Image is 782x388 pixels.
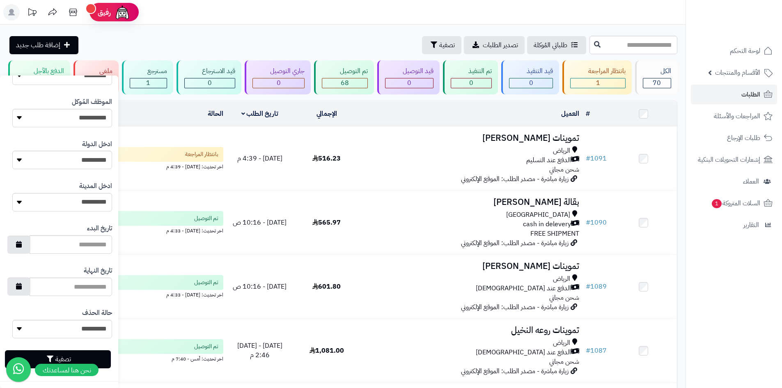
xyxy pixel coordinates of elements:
[730,45,760,57] span: لوحة التحكم
[363,133,579,143] h3: تموينات [PERSON_NAME]
[22,4,42,23] a: تحديثات المنصة
[241,109,279,119] a: تاريخ الطلب
[451,67,492,76] div: تم التنفيذ
[252,67,305,76] div: جاري التوصيل
[461,238,569,248] span: زيارة مباشرة - مصدر الطلب: الموقع الإلكتروني
[691,193,777,213] a: السلات المتروكة1
[130,78,167,88] div: 1
[341,78,349,88] span: 68
[72,60,120,94] a: ملغي 0
[506,210,570,220] span: [GEOGRAPHIC_DATA]
[712,199,722,208] span: 1
[194,214,218,223] span: تم التوصيل
[469,78,473,88] span: 0
[322,78,367,88] div: 68
[185,78,235,88] div: 0
[586,218,590,227] span: #
[422,36,461,54] button: تصفية
[146,78,150,88] span: 1
[175,60,243,94] a: قيد الاسترجاع 0
[385,78,433,88] div: 0
[184,67,235,76] div: قيد الاسترجاع
[711,197,760,209] span: السلات المتروكة
[596,78,600,88] span: 1
[586,109,590,119] a: #
[561,109,579,119] a: العميل
[586,282,607,292] a: #1089
[461,302,569,312] span: زيارة مباشرة - مصدر الطلب: الموقع الإلكتروني
[277,78,281,88] span: 0
[586,218,607,227] a: #1090
[464,36,525,54] a: تصدير الطلبات
[9,36,78,54] a: إضافة طلب جديد
[549,165,579,174] span: شحن مجاني
[586,154,590,163] span: #
[385,67,433,76] div: قيد التوصيل
[691,41,777,61] a: لوحة التحكم
[16,67,64,76] div: الدفع بالآجل
[743,176,759,187] span: العملاء
[483,40,518,50] span: تصدير الطلبات
[633,60,679,94] a: الكل70
[87,224,112,233] label: تاريخ البدء
[208,78,212,88] span: 0
[194,278,218,287] span: تم التوصيل
[233,282,287,292] span: [DATE] - 10:16 ص
[549,293,579,303] span: شحن مجاني
[529,78,533,88] span: 0
[691,150,777,170] a: إشعارات التحويلات البنكية
[312,282,341,292] span: 601.80
[530,229,579,239] span: FREE SHIPMENT
[561,60,633,94] a: بانتظار المراجعة 1
[120,60,175,94] a: مسترجع 1
[84,266,112,276] label: تاريخ النهاية
[208,109,223,119] a: الحالة
[16,40,60,50] span: إضافة طلب جديد
[439,40,455,50] span: تصفية
[237,341,282,360] span: [DATE] - [DATE] 2:46 م
[322,67,367,76] div: تم التوصيل
[691,172,777,191] a: العملاء
[698,154,760,165] span: إشعارات التحويلات البنكية
[72,97,112,107] label: الموظف المُوكل
[363,262,579,271] h3: تموينات [PERSON_NAME]
[691,215,777,235] a: التقارير
[727,132,760,144] span: طلبات الإرجاع
[461,174,569,184] span: زيارة مباشرة - مصدر الطلب: الموقع الإلكتروني
[5,350,111,368] button: تصفية
[527,36,586,54] a: طلباتي المُوكلة
[185,150,218,158] span: بانتظار المراجعة
[82,308,112,318] label: حالة الحذف
[553,146,570,156] span: الرياض
[441,60,500,94] a: تم التنفيذ 0
[312,154,341,163] span: 516.23
[363,197,579,207] h3: بقالة [PERSON_NAME]
[534,40,567,50] span: طلباتي المُوكلة
[691,106,777,126] a: المراجعات والأسئلة
[476,284,571,293] span: الدفع عند [DEMOGRAPHIC_DATA]
[451,78,491,88] div: 0
[312,218,341,227] span: 565.97
[130,67,167,76] div: مسترجع
[586,154,607,163] a: #1091
[743,219,759,231] span: التقارير
[316,109,337,119] a: الإجمالي
[549,357,579,367] span: شحن مجاني
[79,181,112,191] label: ادخل المدينة
[363,326,579,335] h3: تموينات روعه النخيل
[310,346,344,356] span: 1,081.00
[586,346,590,356] span: #
[407,78,411,88] span: 0
[586,282,590,292] span: #
[715,67,760,78] span: الأقسام والمنتجات
[476,348,571,357] span: الدفع عند [DEMOGRAPHIC_DATA]
[553,338,570,348] span: الرياض
[553,274,570,284] span: الرياض
[691,85,777,104] a: الطلبات
[691,128,777,148] a: طلبات الإرجاع
[98,7,111,17] span: رفيق
[526,156,571,165] span: الدفع عند التسليم
[243,60,312,94] a: جاري التوصيل 0
[7,60,72,94] a: الدفع بالآجل 0
[114,4,131,21] img: ai-face.png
